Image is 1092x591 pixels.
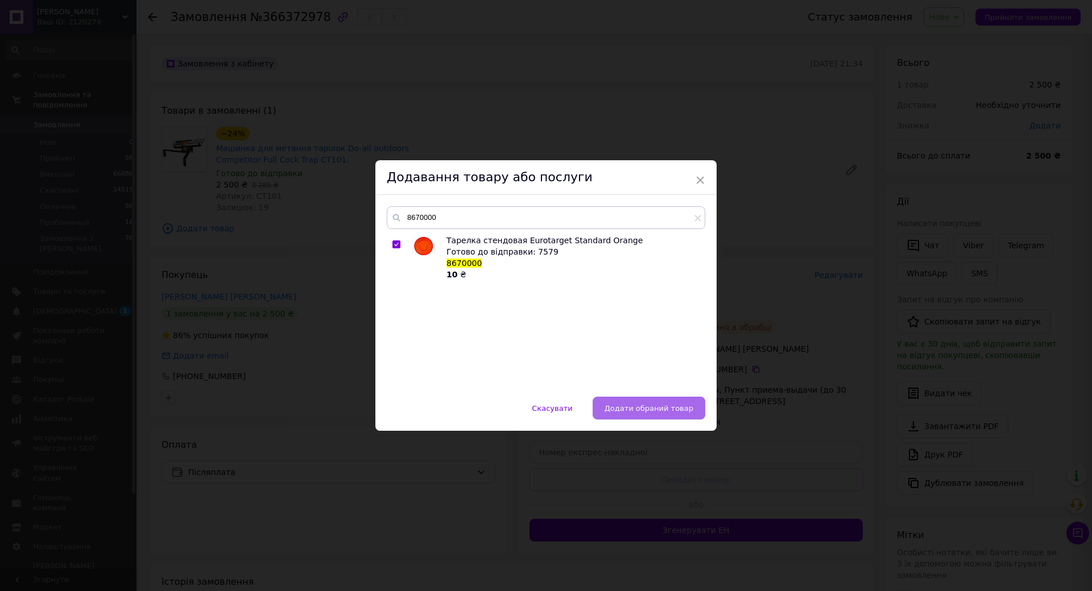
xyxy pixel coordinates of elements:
button: Додати обраний товар [593,397,705,419]
b: 10 [446,270,457,279]
div: ₴ [446,269,699,280]
span: Тарелка стендовая Eurotarget Standard Orange [446,236,643,245]
div: Готово до відправки: 7579 [446,246,699,257]
button: Скасувати [520,397,584,419]
span: Скасувати [532,404,572,413]
input: Пошук за товарами та послугами [387,206,705,229]
img: Тарелка стендовая Eurotarget Standard Orange [412,236,435,256]
span: 8670000 [446,259,482,268]
span: Додати обраний товар [605,404,693,413]
span: × [695,170,705,190]
div: Додавання товару або послуги [375,160,717,195]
